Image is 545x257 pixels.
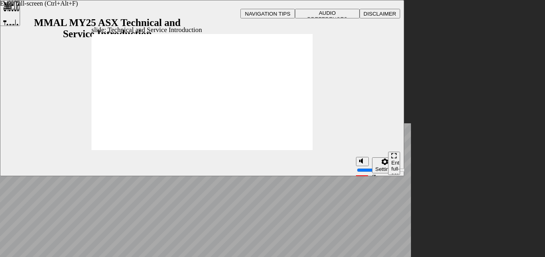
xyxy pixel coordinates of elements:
span: DISCLAIMER [364,11,396,17]
button: NAVIGATION TIPS [240,9,295,18]
button: Mute (Ctrl+Alt+M) [356,157,369,166]
nav: slide navigation [388,150,400,176]
button: AUDIO PREFERENCES [295,9,360,18]
div: Enter full-screen (Ctrl+Alt+F) [391,160,397,184]
span: AUDIO PREFERENCES [307,10,348,22]
div: Settings [375,166,395,172]
button: DISCLAIMER [360,9,400,18]
button: Settings [372,157,398,173]
label: Zoom to fit [372,173,388,197]
span: NAVIGATION TIPS [245,11,290,17]
input: volume [357,167,409,173]
button: Enter full-screen (Ctrl+Alt+F) [388,152,400,175]
div: misc controls [352,150,384,176]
